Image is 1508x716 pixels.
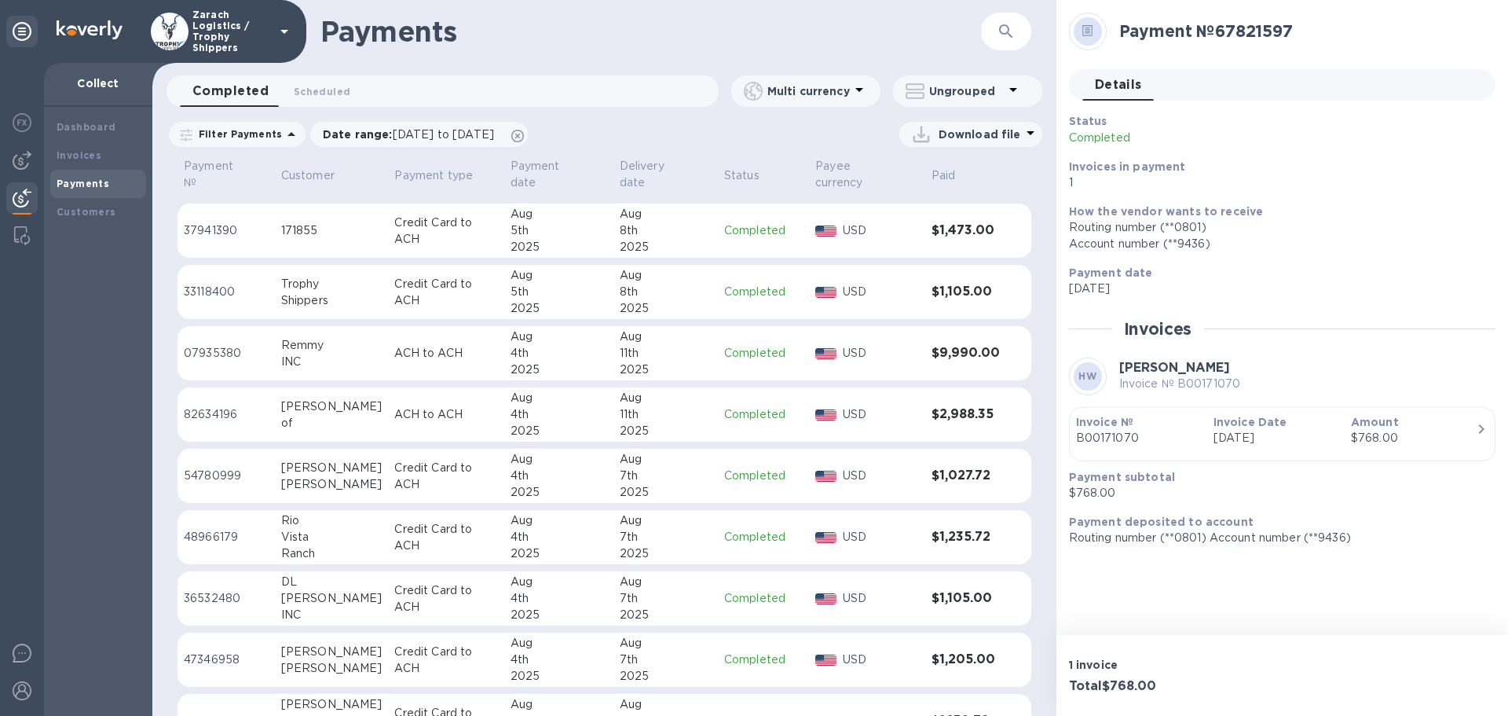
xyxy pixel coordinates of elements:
p: Status [724,167,759,184]
b: Payments [57,178,109,189]
p: 33118400 [184,284,269,300]
span: Payment № [184,158,269,191]
div: Shippers [281,292,382,309]
b: Payment subtotal [1069,471,1175,483]
span: Delivery date [620,158,712,191]
p: $768.00 [1069,485,1483,501]
div: 7th [620,652,712,668]
div: Aug [511,512,607,529]
div: [PERSON_NAME] [281,696,382,713]
b: Amount [1351,416,1399,428]
span: Payment date [511,158,607,191]
span: [DATE] to [DATE] [393,128,494,141]
h2: Invoices [1124,319,1192,339]
p: Credit Card to ACH [394,644,497,677]
div: 2025 [620,668,712,685]
img: Foreign exchange [13,113,31,132]
p: Zarach Logistics / Trophy Shippers [192,9,271,53]
div: 2025 [620,607,712,623]
div: 7th [620,468,712,484]
p: Invoice № B00171070 [1119,376,1241,392]
div: Aug [511,267,607,284]
div: Aug [511,451,607,468]
p: Credit Card to ACH [394,582,497,615]
span: Completed [192,80,269,102]
div: Vista [281,529,382,545]
p: Payment date [511,158,587,191]
div: Date range:[DATE] to [DATE] [310,122,528,147]
img: USD [815,348,836,359]
h3: $9,990.00 [932,346,1000,361]
b: Payment deposited to account [1069,516,1254,528]
div: 2025 [620,484,712,501]
p: Credit Card to ACH [394,215,497,248]
p: Completed [724,652,803,668]
div: 7th [620,529,712,545]
p: Completed [724,345,803,362]
h3: $1,473.00 [932,223,1000,238]
div: 4th [511,529,607,545]
b: Invoice Date [1213,416,1287,428]
h3: $1,027.72 [932,468,1000,483]
div: 2025 [511,484,607,501]
b: Customers [57,206,116,218]
h2: Payment № 67821597 [1119,21,1483,41]
div: 4th [511,468,607,484]
p: USD [843,406,919,423]
h3: $1,235.72 [932,530,1000,545]
p: Credit Card to ACH [394,276,497,309]
div: 2025 [511,545,607,562]
p: Customer [281,167,335,184]
p: 1 [1069,174,1483,191]
p: 82634196 [184,406,269,423]
div: 2025 [620,423,712,439]
p: Ungrouped [929,83,1004,99]
div: Aug [620,635,712,652]
img: USD [815,409,836,420]
p: 1 invoice [1069,657,1276,673]
h3: Total $768.00 [1069,679,1276,694]
p: Date range : [323,127,502,142]
div: 11th [620,406,712,423]
div: INC [281,354,382,370]
div: 2025 [511,607,607,623]
p: USD [843,222,919,239]
img: USD [815,655,836,666]
h3: $2,988.35 [932,407,1000,422]
div: 11th [620,345,712,362]
div: Aug [511,574,607,590]
div: Ranch [281,545,382,562]
div: [PERSON_NAME] [281,644,382,660]
p: 37941390 [184,222,269,239]
p: Collect [57,75,140,91]
h1: Payments [320,15,889,48]
span: Payment type [394,167,493,184]
div: Account number (**9436) [1069,236,1483,252]
div: [PERSON_NAME] [281,476,382,493]
div: Aug [620,696,712,713]
p: ACH to ACH [394,345,497,362]
p: USD [843,652,919,668]
b: HW [1078,370,1096,382]
b: How the vendor wants to receive [1069,205,1264,218]
p: Completed [724,590,803,607]
div: [PERSON_NAME] [281,398,382,415]
span: Details [1095,74,1142,96]
div: Aug [620,390,712,406]
div: 2025 [511,668,607,685]
div: $768.00 [1351,430,1476,446]
p: USD [843,468,919,484]
div: 171855 [281,222,382,239]
p: Download file [939,127,1021,142]
div: DL [281,574,382,590]
div: 4th [511,652,607,668]
img: USD [815,226,836,237]
div: 2025 [620,545,712,562]
p: Delivery date [620,158,691,191]
div: Aug [620,206,712,222]
div: Routing number (**0801) [1069,219,1483,236]
p: Completed [724,529,803,545]
b: Dashboard [57,121,116,133]
b: Invoices in payment [1069,160,1186,173]
p: Payment type [394,167,473,184]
